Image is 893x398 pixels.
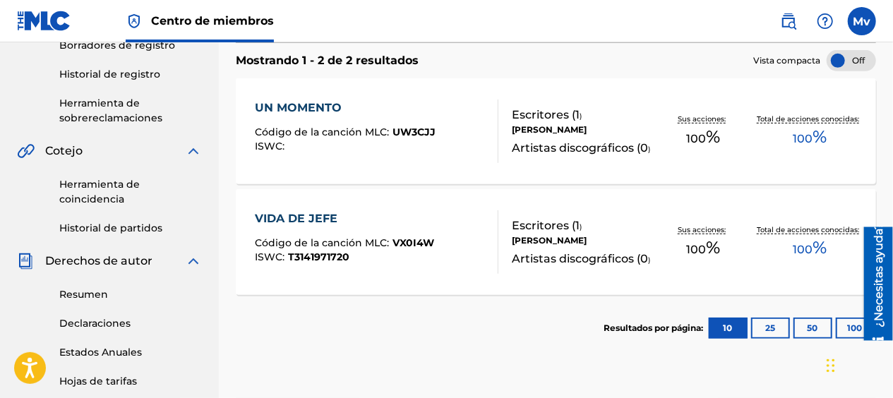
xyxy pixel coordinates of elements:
[185,253,202,270] img: expandir
[757,114,863,124] p: Total de acciones conocidas:
[512,217,650,234] div: )
[512,234,650,247] div: [PERSON_NAME]
[709,318,748,339] button: 10
[185,143,202,159] img: expandir
[678,114,729,124] p: Sus acciones:
[59,177,202,207] a: Herramienta de coincidencia
[255,251,288,263] span: ISWC :
[59,67,202,82] a: Historial de registro
[59,316,202,331] a: Declaraciones
[811,7,839,35] div: Help
[288,251,349,263] span: T3141971720
[751,318,790,339] button: 25
[793,235,827,260] span: %
[780,13,797,30] img: buscar
[59,345,202,360] a: Estados Anuales
[853,227,893,341] iframe: Resource Center
[255,99,436,116] div: UN MOMENTO
[793,243,813,256] font: 100
[151,13,274,29] span: Centro de miembros
[17,11,71,31] img: Logotipo de MLC
[827,344,835,387] div: Arrastrar
[604,322,707,334] p: Resultados por página:
[392,126,436,138] span: UW3CJJ
[687,235,721,260] span: %
[512,141,648,155] font: Artistas discográficos (0
[687,132,707,145] font: 100
[255,140,288,152] span: ISWC :
[59,374,202,389] a: Hojas de tarifas
[793,124,827,150] span: %
[126,13,143,30] img: Máximo titular de derechos
[793,132,813,145] font: 100
[236,54,419,67] font: Mostrando 1 - 2 de 2 resultados
[512,108,580,121] font: Escritores (1
[255,210,434,227] div: VIDA DE JEFE
[512,219,580,232] font: Escritores (1
[17,253,34,270] img: Derechos de autor
[836,318,875,339] button: 100
[236,78,876,184] a: UN MOMENTOCódigo de la canción MLC:UW3CJJISWC:Escritores (1)[PERSON_NAME]Artistas discográficos (...
[255,236,392,249] span: Código de la canción MLC:
[512,123,650,136] div: [PERSON_NAME]
[512,140,650,157] div: )
[757,224,863,235] p: Total de acciones conocidas:
[512,251,650,267] div: )
[512,252,648,265] font: Artistas discográficos (0
[822,330,893,398] iframe: Chat Widget
[45,143,83,159] span: Cotejo
[687,124,721,150] span: %
[236,189,876,295] a: VIDA DE JEFECódigo de la canción MLC:VX0I4WISWC:T3141971720Escritores (1)[PERSON_NAME]Artistas di...
[392,236,434,249] span: VX0I4W
[793,318,832,339] button: 50
[848,7,876,35] div: User Menu
[255,126,392,138] span: Código de la canción MLC:
[59,221,202,236] a: Historial de partidos
[59,38,202,53] a: Borradores de registro
[817,13,834,30] img: Ayuda
[17,143,35,159] img: Cotejo
[678,224,729,235] p: Sus acciones:
[753,54,820,67] span: Vista compacta
[687,243,707,256] font: 100
[45,253,152,270] span: Derechos de autor
[774,7,803,35] a: Public Search
[822,330,893,398] div: Widget de chat
[512,107,650,123] div: )
[59,96,202,126] a: Herramienta de sobrereclamaciones
[59,287,202,302] a: Resumen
